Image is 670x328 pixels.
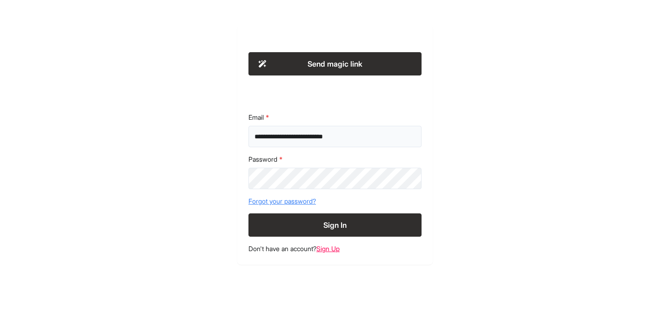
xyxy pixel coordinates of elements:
[248,197,422,206] a: Forgot your password?
[248,113,422,122] label: Email
[316,245,340,253] a: Sign Up
[248,244,422,253] footer: Don't have an account?
[248,155,422,164] label: Password
[248,213,422,237] button: Sign In
[248,52,422,75] button: Send magic link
